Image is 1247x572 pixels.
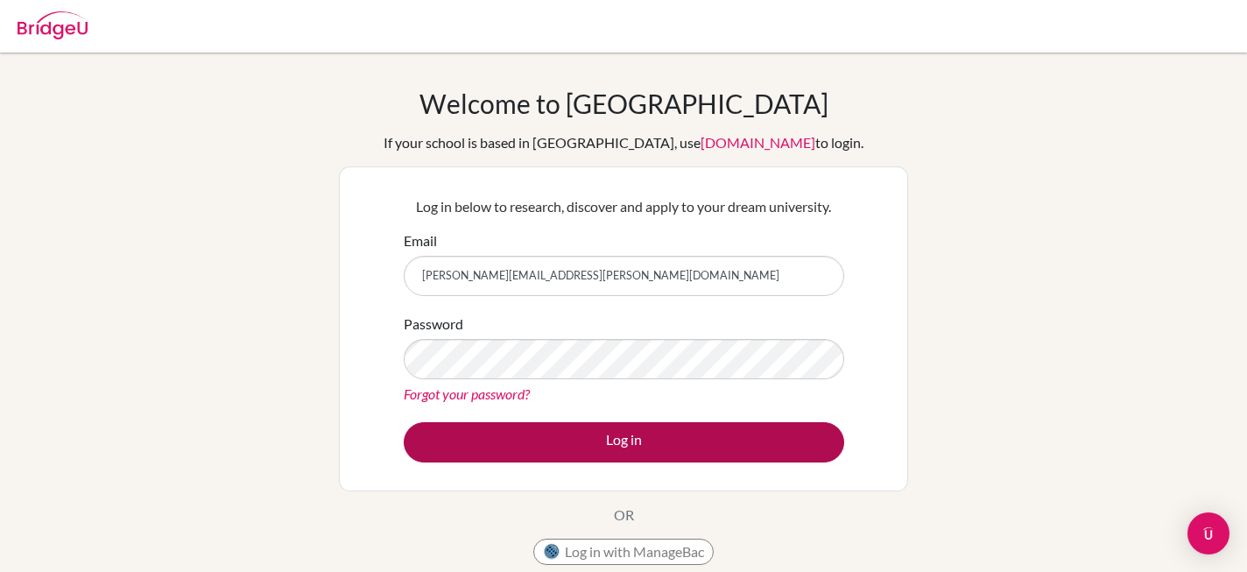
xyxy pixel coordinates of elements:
div: Open Intercom Messenger [1187,512,1229,554]
h1: Welcome to [GEOGRAPHIC_DATA] [419,88,828,119]
p: OR [614,505,634,526]
label: Password [404,314,463,335]
img: Bridge-U [18,11,88,39]
button: Log in [404,422,844,463]
p: Log in below to research, discover and apply to your dream university. [404,196,844,217]
a: [DOMAIN_NAME] [701,134,815,151]
label: Email [404,230,437,251]
button: Log in with ManageBac [533,539,714,565]
a: Forgot your password? [404,385,530,402]
div: If your school is based in [GEOGRAPHIC_DATA], use to login. [384,132,863,153]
